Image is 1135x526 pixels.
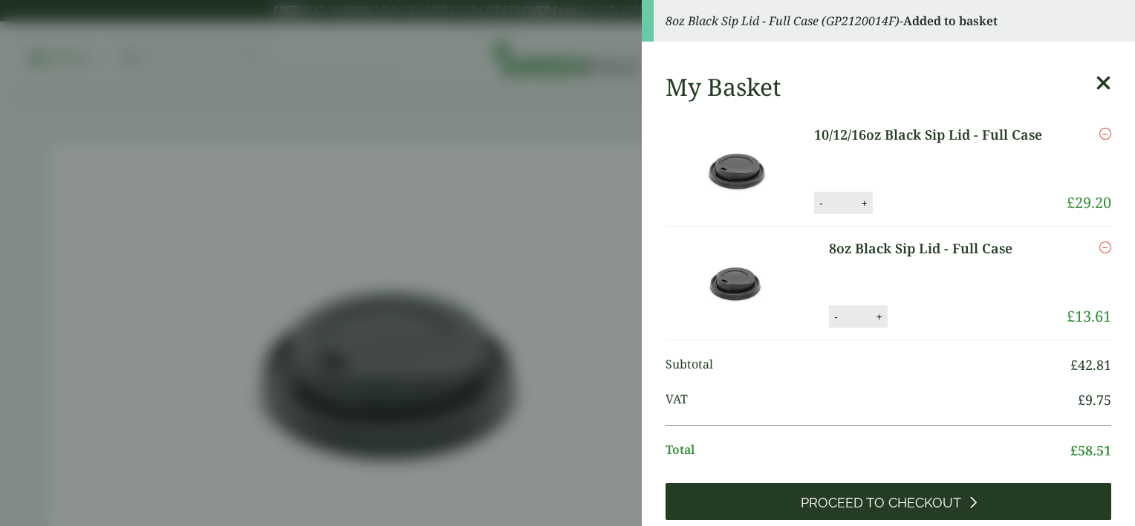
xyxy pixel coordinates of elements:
[1099,238,1111,256] a: Remove this item
[666,13,900,29] em: 8oz Black Sip Lid - Full Case (GP2120014F)
[1070,441,1111,459] bdi: 58.51
[1070,356,1078,374] span: £
[829,238,1039,259] a: 8oz Black Sip Lid - Full Case
[872,311,887,323] button: +
[666,390,1078,410] span: VAT
[666,483,1111,520] a: Proceed to Checkout
[1067,192,1111,212] bdi: 29.20
[857,197,872,210] button: +
[830,311,842,323] button: -
[1067,306,1111,326] bdi: 13.61
[1070,441,1078,459] span: £
[815,197,827,210] button: -
[1099,125,1111,143] a: Remove this item
[903,13,998,29] strong: Added to basket
[666,355,1070,375] span: Subtotal
[1078,391,1111,409] bdi: 9.75
[1067,192,1075,212] span: £
[801,495,961,511] span: Proceed to Checkout
[814,125,1054,145] a: 10/12/16oz Black Sip Lid - Full Case
[666,441,1070,461] span: Total
[1078,391,1085,409] span: £
[1067,306,1075,326] span: £
[1070,356,1111,374] bdi: 42.81
[666,73,781,101] h2: My Basket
